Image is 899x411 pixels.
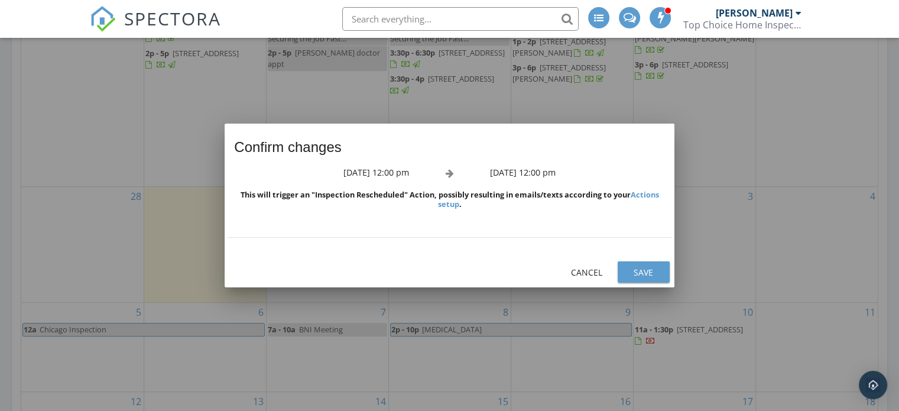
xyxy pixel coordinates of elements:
div: Cancel [570,266,603,279]
div: Save [627,266,660,279]
div: This will trigger an "Inspection Rescheduled" Action, possibly resulting in emails/texts accordin... [234,190,665,209]
input: Search everything... [342,7,579,31]
div: Open Intercom Messenger [859,371,887,399]
span: SPECTORA [124,6,221,31]
div: Confirm changes [225,124,674,166]
button: Cancel [561,261,613,283]
div: Top Choice Home Inspections, LLC [683,19,801,31]
div: [DATE] 12:00 pm [487,166,674,180]
button: Save [618,261,670,283]
img: The Best Home Inspection Software - Spectora [90,6,116,32]
a: Actions setup [438,189,659,209]
div: [DATE] 12:00 pm [225,166,412,180]
div: [PERSON_NAME] [716,7,793,19]
a: SPECTORA [90,16,221,41]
